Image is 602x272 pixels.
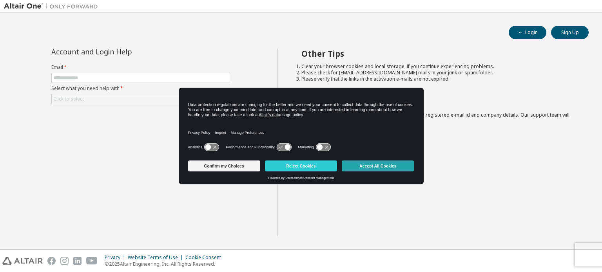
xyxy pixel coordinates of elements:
label: Select what you need help with [51,85,230,92]
img: facebook.svg [47,257,56,265]
button: Sign Up [551,26,589,39]
div: Website Terms of Use [128,254,185,261]
label: Email [51,64,230,70]
div: Cookie Consent [185,254,226,261]
img: linkedin.svg [73,257,82,265]
img: instagram.svg [60,257,69,265]
div: Privacy [105,254,128,261]
img: youtube.svg [86,257,98,265]
li: Please verify that the links in the activation e-mails are not expired. [301,76,575,82]
div: Account and Login Help [51,49,194,55]
div: Click to select [52,94,230,104]
img: altair_logo.svg [2,257,43,265]
button: Login [509,26,546,39]
li: Please check for [EMAIL_ADDRESS][DOMAIN_NAME] mails in your junk or spam folder. [301,70,575,76]
span: with a brief description of the problem, your registered e-mail id and company details. Our suppo... [301,112,569,124]
img: Altair One [4,2,102,10]
p: © 2025 Altair Engineering, Inc. All Rights Reserved. [105,261,226,267]
li: Clear your browser cookies and local storage, if you continue experiencing problems. [301,63,575,70]
h2: Not sure how to login? [301,97,575,107]
div: Click to select [53,96,84,102]
h2: Other Tips [301,49,575,59]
